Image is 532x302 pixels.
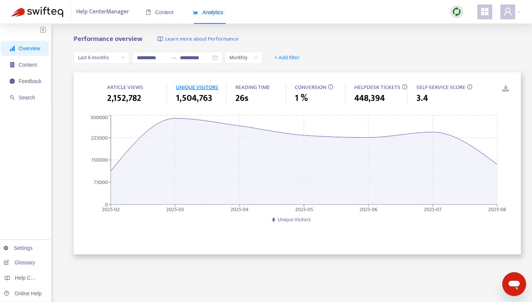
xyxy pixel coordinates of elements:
[146,10,151,15] span: book
[4,245,33,251] a: Settings
[359,205,377,213] tspan: 2025-06
[171,55,177,61] span: swap-right
[354,92,385,105] span: 448,394
[157,36,163,42] img: image-link
[107,92,141,105] span: 2,152,782
[295,83,326,92] span: CONVERSION
[167,205,184,213] tspan: 2025-03
[19,78,41,84] span: Feedback
[91,156,108,164] tspan: 150000
[76,5,129,19] span: Help Center Manager
[165,35,239,44] span: Learn more about Performance
[229,52,258,63] span: Monthly
[15,275,45,281] span: Help Centers
[11,7,63,17] img: Swifteq
[502,272,526,296] iframe: Button to launch messaging window, conversation in progress
[480,7,489,16] span: appstore
[235,83,270,92] span: READING TIME
[274,53,300,62] span: + Add filter
[19,62,37,68] span: Content
[107,83,143,92] span: ARTICLE VIEWS
[10,46,15,51] span: signal
[278,215,311,224] span: Unique Visitors
[94,178,108,187] tspan: 75000
[4,290,42,296] a: Online Help
[416,83,465,92] span: SELF-SERVICE SCORE
[90,113,108,122] tspan: 300000
[452,7,461,16] img: sync.dc5367851b00ba804db3.png
[193,10,198,15] span: area-chart
[235,92,248,105] span: 26s
[269,52,306,64] button: + Add filter
[193,9,223,15] span: Analytics
[19,95,35,101] span: Search
[295,205,313,213] tspan: 2025-05
[19,45,40,51] span: Overview
[157,35,239,44] a: Learn more about Performance
[105,200,108,209] tspan: 0
[503,7,512,16] span: user
[424,205,442,213] tspan: 2025-07
[295,92,308,105] span: 1 %
[488,205,506,213] tspan: 2025-08
[10,95,15,100] span: search
[230,205,249,213] tspan: 2025-04
[171,55,177,61] span: to
[91,133,108,142] tspan: 225000
[176,83,218,92] span: UNIQUE VISITORS
[4,260,35,266] a: Glossary
[146,9,174,15] span: Content
[10,62,15,67] span: container
[416,92,428,105] span: 3.4
[102,205,120,213] tspan: 2025-02
[176,92,212,105] span: 1,504,763
[10,79,15,84] span: message
[74,33,142,45] b: Performance overview
[78,52,125,63] span: Last 6 months
[354,83,400,92] span: HELPDESK TICKETS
